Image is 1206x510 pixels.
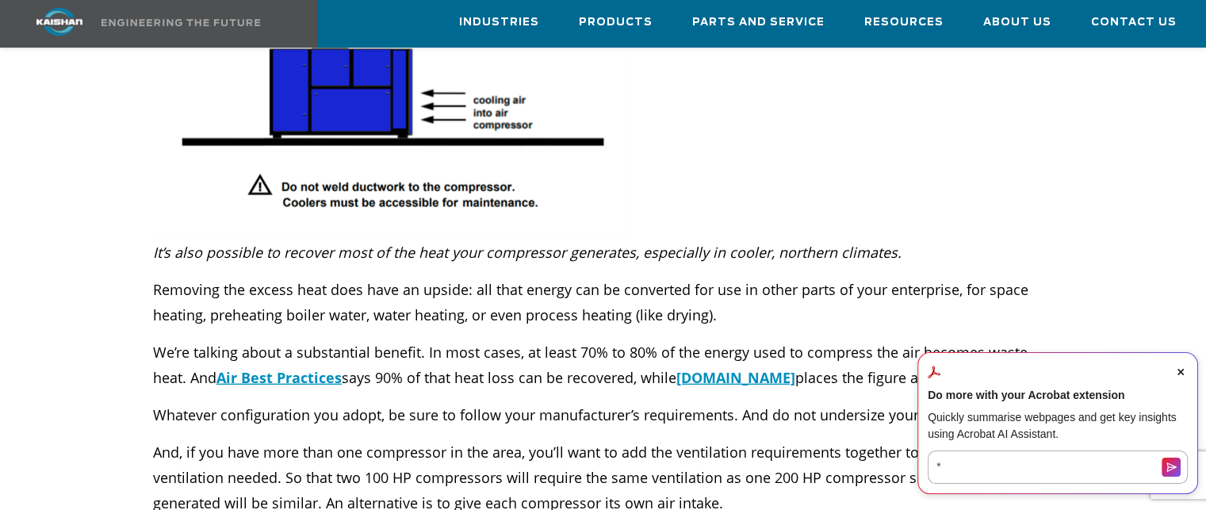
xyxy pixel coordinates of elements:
[153,402,1053,428] p: Whatever configuration you adopt, be sure to follow your manufacturer’s requirements. And do not ...
[153,243,902,262] em: It’s also possible to recover most of the heat your compressor generates, especially in cooler, n...
[153,339,1053,390] p: We’re talking about a substantial benefit. In most cases, at least 70% to 80% of the energy used ...
[216,368,342,387] a: Air Best Practices
[1091,1,1177,44] a: Contact Us
[153,277,1053,328] p: Removing the excess heat does have an upside: all that energy can be converted for use in other p...
[579,1,653,44] a: Products
[983,13,1051,32] span: About Us
[692,1,825,44] a: Parts and Service
[692,13,825,32] span: Parts and Service
[676,368,795,387] a: [DOMAIN_NAME]
[101,19,260,26] img: Engineering the future
[459,1,539,44] a: Industries
[864,13,944,32] span: Resources
[864,1,944,44] a: Resources
[459,13,539,32] span: Industries
[1091,13,1177,32] span: Contact Us
[983,1,1051,44] a: About Us
[579,13,653,32] span: Products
